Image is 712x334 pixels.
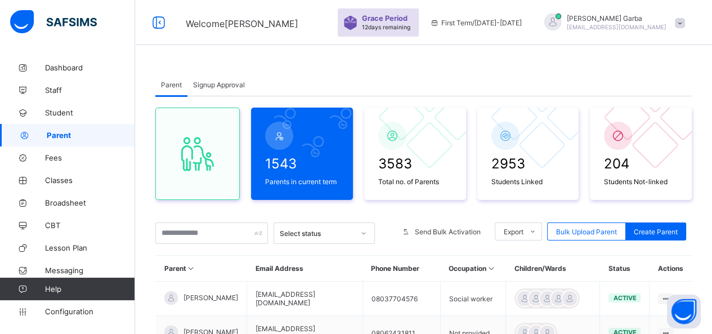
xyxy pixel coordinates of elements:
[604,155,678,172] span: 204
[186,264,196,273] i: Sort in Ascending Order
[378,155,452,172] span: 3583
[600,256,650,282] th: Status
[186,18,298,29] span: Welcome [PERSON_NAME]
[45,221,135,230] span: CBT
[533,14,691,32] div: Abubakar Garba
[45,63,135,72] span: Dashboard
[556,228,617,236] span: Bulk Upload Parent
[440,256,506,282] th: Occupation
[193,81,245,89] span: Signup Approval
[45,86,135,95] span: Staff
[362,256,440,282] th: Phone Number
[567,14,666,23] span: [PERSON_NAME] Garba
[378,177,452,186] span: Total no. of Parents
[10,10,97,34] img: safsims
[362,24,410,30] span: 12 days remaining
[45,243,135,252] span: Lesson Plan
[567,24,666,30] span: [EMAIL_ADDRESS][DOMAIN_NAME]
[650,256,692,282] th: Actions
[45,307,135,316] span: Configuration
[45,153,135,162] span: Fees
[604,177,678,186] span: Students Not-linked
[45,108,135,117] span: Student
[491,177,565,186] span: Students Linked
[265,177,339,186] span: Parents in current term
[440,282,506,316] td: Social worker
[156,256,247,282] th: Parent
[430,19,522,27] span: session/term information
[613,294,636,302] span: active
[47,131,135,140] span: Parent
[265,155,339,172] span: 1543
[247,282,363,316] td: [EMAIL_ADDRESS][DOMAIN_NAME]
[362,14,408,23] span: Grace Period
[667,295,701,328] button: Open asap
[486,264,496,273] i: Sort in Ascending Order
[343,16,357,30] img: sticker-purple.71386a28dfed39d6af7621340158ba97.svg
[362,282,440,316] td: 08037704576
[415,228,481,236] span: Send Bulk Activation
[161,81,182,89] span: Parent
[45,198,135,207] span: Broadsheet
[504,228,523,236] span: Export
[280,229,354,238] div: Select status
[634,228,678,236] span: Create Parent
[45,176,135,185] span: Classes
[491,155,565,172] span: 2953
[45,284,135,293] span: Help
[506,256,600,282] th: Children/Wards
[247,256,363,282] th: Email Address
[45,266,135,275] span: Messaging
[183,293,238,302] span: [PERSON_NAME]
